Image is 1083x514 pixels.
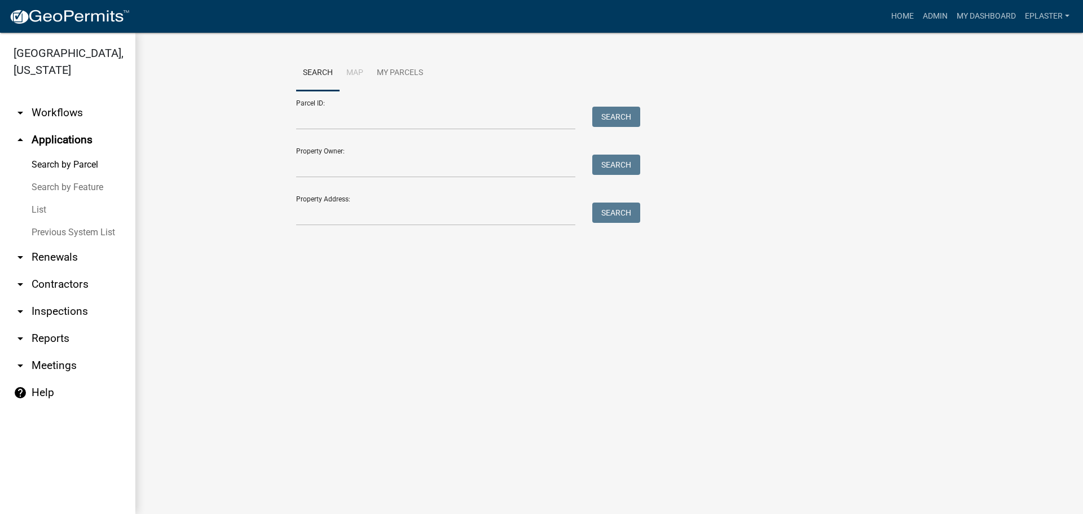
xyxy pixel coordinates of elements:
[1020,6,1074,27] a: eplaster
[592,155,640,175] button: Search
[14,359,27,372] i: arrow_drop_down
[887,6,918,27] a: Home
[592,107,640,127] button: Search
[952,6,1020,27] a: My Dashboard
[14,251,27,264] i: arrow_drop_down
[14,305,27,318] i: arrow_drop_down
[918,6,952,27] a: Admin
[296,55,340,91] a: Search
[370,55,430,91] a: My Parcels
[14,386,27,399] i: help
[14,133,27,147] i: arrow_drop_up
[592,203,640,223] button: Search
[14,278,27,291] i: arrow_drop_down
[14,106,27,120] i: arrow_drop_down
[14,332,27,345] i: arrow_drop_down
